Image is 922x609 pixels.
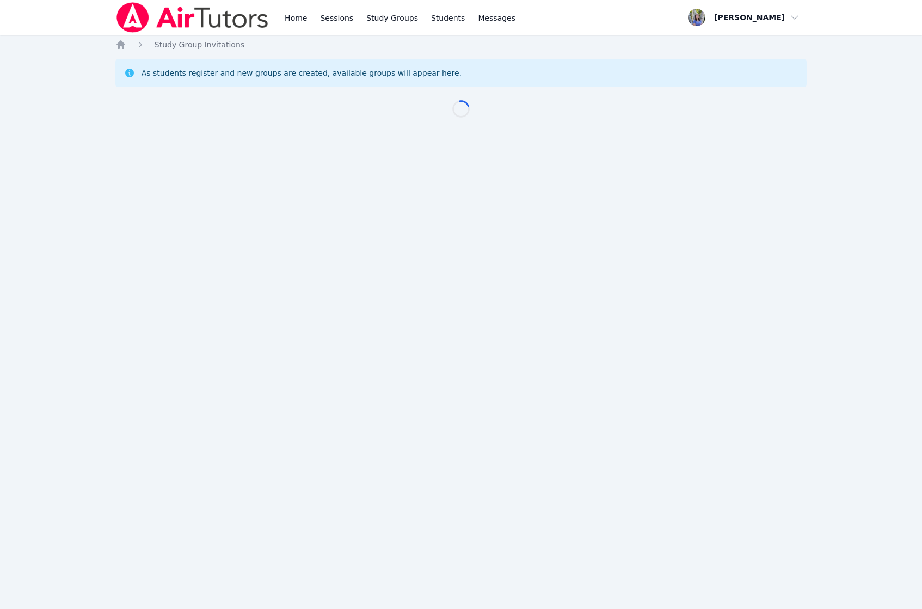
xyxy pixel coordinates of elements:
[115,39,807,50] nav: Breadcrumb
[155,40,244,49] span: Study Group Invitations
[115,2,269,33] img: Air Tutors
[478,13,515,23] span: Messages
[155,39,244,50] a: Study Group Invitations
[142,68,462,78] div: As students register and new groups are created, available groups will appear here.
